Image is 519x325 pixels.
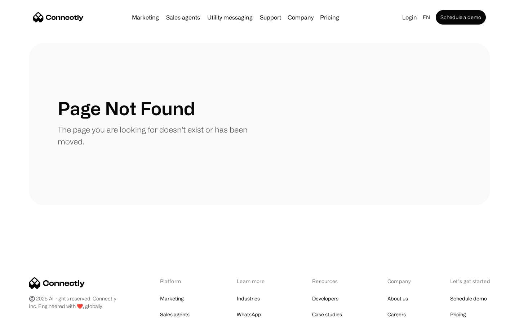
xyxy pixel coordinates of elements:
[14,312,43,322] ul: Language list
[312,309,342,320] a: Case studies
[58,123,259,147] p: The page you are looking for doesn't exist or has been moved.
[288,12,314,22] div: Company
[387,294,408,304] a: About us
[257,14,284,20] a: Support
[58,97,195,119] h1: Page Not Found
[387,277,413,285] div: Company
[160,277,199,285] div: Platform
[129,14,162,20] a: Marketing
[450,277,490,285] div: Let’s get started
[399,12,420,22] a: Login
[423,12,430,22] div: en
[312,277,350,285] div: Resources
[387,309,406,320] a: Careers
[163,14,203,20] a: Sales agents
[450,294,487,304] a: Schedule demo
[312,294,338,304] a: Developers
[204,14,256,20] a: Utility messaging
[7,312,43,322] aside: Language selected: English
[160,294,184,304] a: Marketing
[450,309,466,320] a: Pricing
[237,277,275,285] div: Learn more
[237,309,261,320] a: WhatsApp
[160,309,190,320] a: Sales agents
[317,14,342,20] a: Pricing
[237,294,260,304] a: Industries
[436,10,486,25] a: Schedule a demo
